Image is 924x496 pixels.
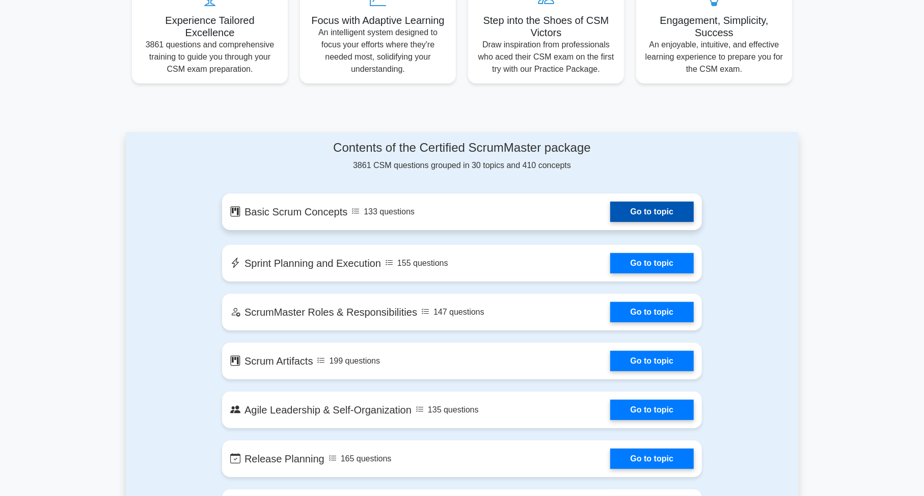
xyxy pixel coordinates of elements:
[644,39,784,75] p: An enjoyable, intuitive, and effective learning experience to prepare you for the CSM exam.
[610,351,694,371] a: Go to topic
[140,14,280,39] h5: Experience Tailored Excellence
[610,202,694,222] a: Go to topic
[610,400,694,420] a: Go to topic
[610,302,694,322] a: Go to topic
[222,141,702,155] h4: Contents of the Certified ScrumMaster package
[308,14,448,26] h5: Focus with Adaptive Learning
[610,449,694,469] a: Go to topic
[476,14,616,39] h5: Step into the Shoes of CSM Victors
[140,39,280,75] p: 3861 questions and comprehensive training to guide you through your CSM exam preparation.
[610,253,694,273] a: Go to topic
[644,14,784,39] h5: Engagement, Simplicity, Success
[476,39,616,75] p: Draw inspiration from professionals who aced their CSM exam on the first try with our Practice Pa...
[222,141,702,172] div: 3861 CSM questions grouped in 30 topics and 410 concepts
[308,26,448,75] p: An intelligent system designed to focus your efforts where they're needed most, solidifying your ...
